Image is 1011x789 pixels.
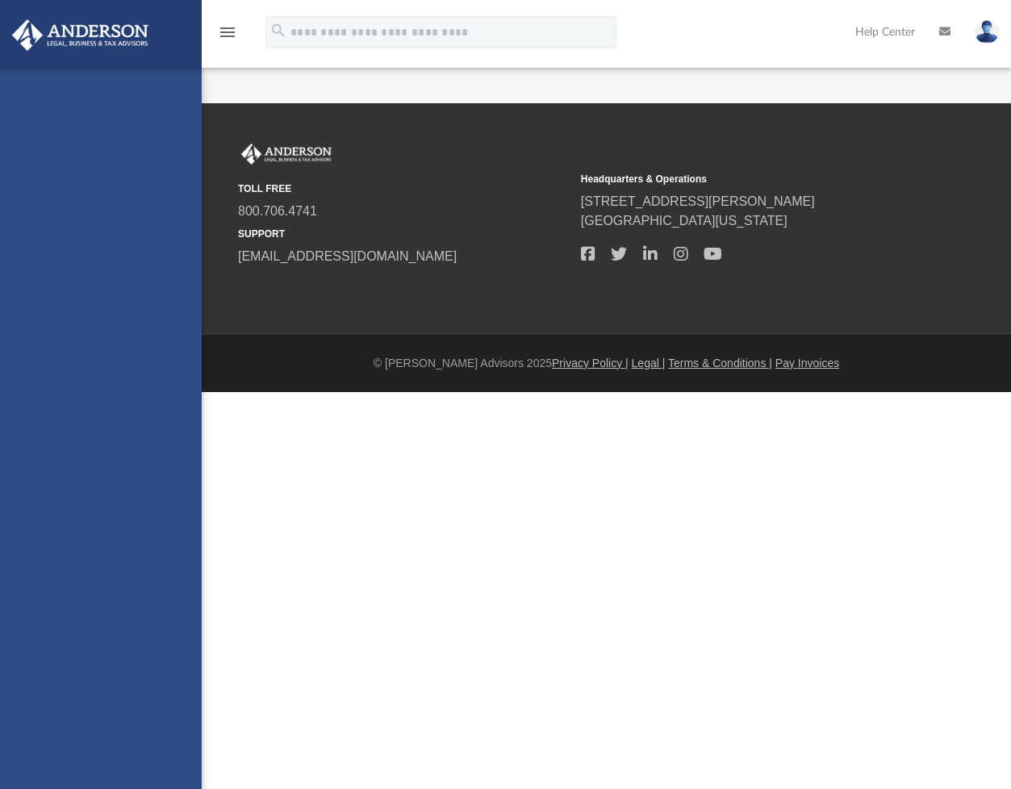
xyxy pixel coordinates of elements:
[238,144,335,165] img: Anderson Advisors Platinum Portal
[238,227,570,241] small: SUPPORT
[202,355,1011,372] div: © [PERSON_NAME] Advisors 2025
[975,20,999,44] img: User Pic
[238,204,317,218] a: 800.706.4741
[238,182,570,196] small: TOLL FREE
[775,357,839,369] a: Pay Invoices
[238,249,457,263] a: [EMAIL_ADDRESS][DOMAIN_NAME]
[552,357,629,369] a: Privacy Policy |
[581,172,913,186] small: Headquarters & Operations
[269,22,287,40] i: search
[7,19,153,51] img: Anderson Advisors Platinum Portal
[632,357,666,369] a: Legal |
[581,194,815,208] a: [STREET_ADDRESS][PERSON_NAME]
[668,357,772,369] a: Terms & Conditions |
[581,214,787,228] a: [GEOGRAPHIC_DATA][US_STATE]
[218,23,237,42] i: menu
[218,31,237,42] a: menu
